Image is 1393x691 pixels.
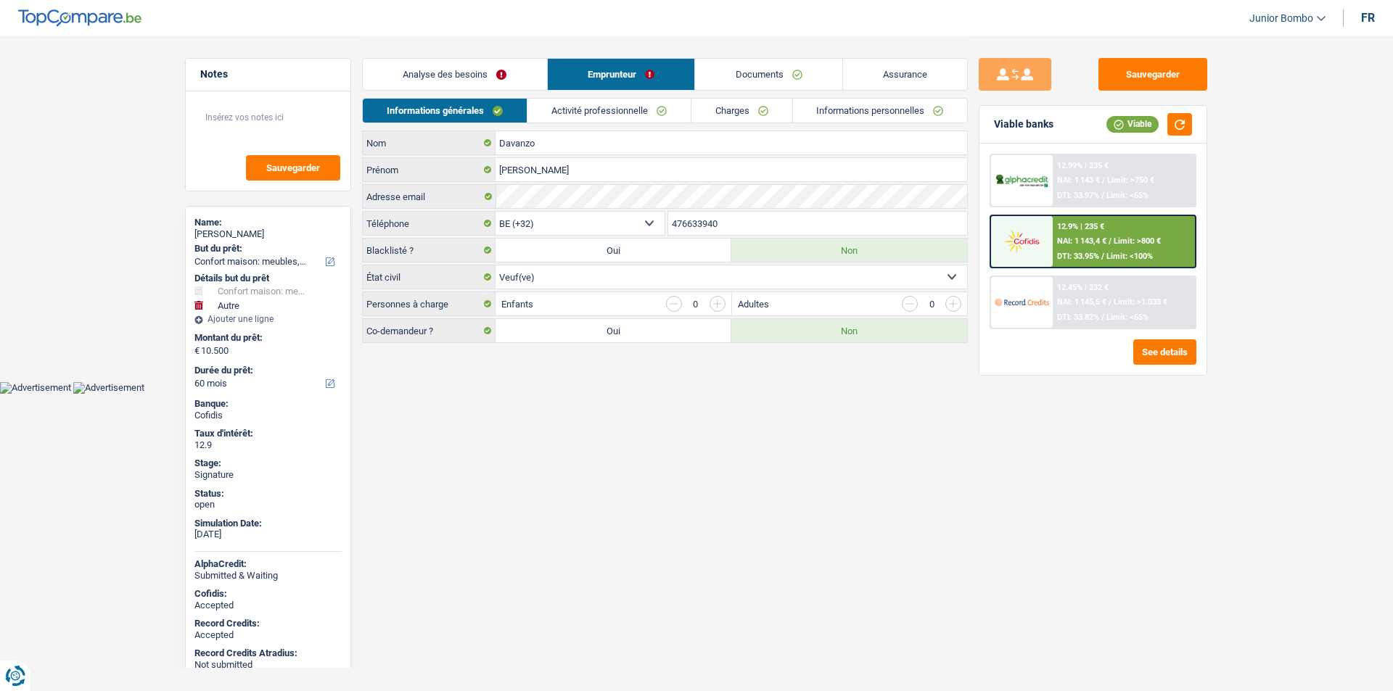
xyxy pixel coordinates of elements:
[689,299,702,309] div: 0
[194,618,342,629] div: Record Credits:
[1361,11,1375,25] div: fr
[1098,58,1207,91] button: Sauvegarder
[194,228,342,240] div: [PERSON_NAME]
[1114,236,1161,246] span: Limit: >800 €
[73,382,144,394] img: Advertisement
[995,289,1048,315] img: Record Credits
[995,228,1048,255] img: Cofidis
[1101,313,1104,322] span: /
[925,299,938,309] div: 0
[194,600,342,611] div: Accepted
[194,469,342,481] div: Signature
[194,428,342,439] div: Taux d'intérêt:
[194,570,342,582] div: Submitted & Waiting
[363,185,496,208] label: Adresse email
[194,659,342,671] div: Not submitted
[691,99,792,123] a: Charges
[1249,12,1313,25] span: Junior Bombo
[194,332,339,344] label: Montant du prêt:
[1106,313,1148,322] span: Limit: <65%
[1057,222,1104,231] div: 12.9% | 235 €
[363,59,547,90] a: Analyse des besoins
[1057,161,1109,170] div: 12.99% | 235 €
[731,239,967,262] label: Non
[194,488,342,500] div: Status:
[194,365,339,376] label: Durée du prêt:
[363,265,496,289] label: État civil
[363,212,496,235] label: Téléphone
[668,212,968,235] input: 401020304
[1109,297,1111,307] span: /
[496,319,731,342] label: Oui
[496,239,731,262] label: Oui
[194,529,342,540] div: [DATE]
[194,217,342,228] div: Name:
[527,99,691,123] a: Activité professionnelle
[194,398,342,410] div: Banque:
[843,59,968,90] a: Assurance
[1057,236,1106,246] span: NAI: 1 143,4 €
[194,499,342,510] div: open
[194,629,342,641] div: Accepted
[194,345,200,357] span: €
[501,299,533,309] label: Enfants
[1101,252,1104,261] span: /
[1106,252,1153,261] span: Limit: <100%
[194,243,339,255] label: But du prêt:
[194,273,342,284] div: Détails but du prêt
[200,68,336,80] h5: Notes
[1107,175,1154,185] span: Limit: >750 €
[194,647,342,659] div: Record Credits Atradius:
[1057,175,1100,185] span: NAI: 1 143 €
[363,158,496,181] label: Prénom
[194,558,342,570] div: AlphaCredit:
[363,292,496,315] label: Personnes à charge
[1057,252,1099,261] span: DTI: 33.95%
[194,410,342,421] div: Cofidis
[793,99,968,123] a: Informations personnelles
[1101,191,1104,200] span: /
[194,588,342,600] div: Cofidis:
[363,319,496,342] label: Co-demandeur ?
[995,173,1048,189] img: AlphaCredit
[1114,297,1167,307] span: Limit: >1.033 €
[1057,191,1099,200] span: DTI: 33.97%
[1106,116,1159,132] div: Viable
[1057,283,1109,292] div: 12.45% | 232 €
[994,118,1053,131] div: Viable banks
[1057,297,1106,307] span: NAI: 1 145,5 €
[363,99,527,123] a: Informations générales
[266,163,320,173] span: Sauvegarder
[194,518,342,529] div: Simulation Date:
[1238,7,1326,30] a: Junior Bombo
[548,59,695,90] a: Emprunteur
[738,299,769,309] label: Adultes
[1106,191,1148,200] span: Limit: <65%
[194,439,342,451] div: 12.9
[363,131,496,154] label: Nom
[363,239,496,262] label: Blacklisté ?
[18,9,141,27] img: TopCompare Logo
[1133,339,1196,365] button: See details
[731,319,967,342] label: Non
[246,155,340,181] button: Sauvegarder
[695,59,842,90] a: Documents
[194,314,342,324] div: Ajouter une ligne
[1109,236,1111,246] span: /
[1102,175,1105,185] span: /
[1057,313,1099,322] span: DTI: 33.82%
[194,458,342,469] div: Stage:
